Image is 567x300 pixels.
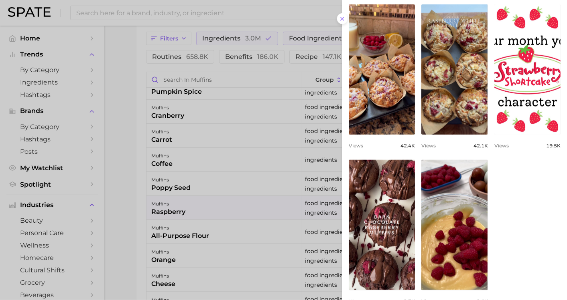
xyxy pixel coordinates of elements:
[546,143,561,149] span: 19.5k
[494,143,509,149] span: Views
[349,143,363,149] span: Views
[421,143,436,149] span: Views
[400,143,415,149] span: 42.4k
[474,143,488,149] span: 42.1k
